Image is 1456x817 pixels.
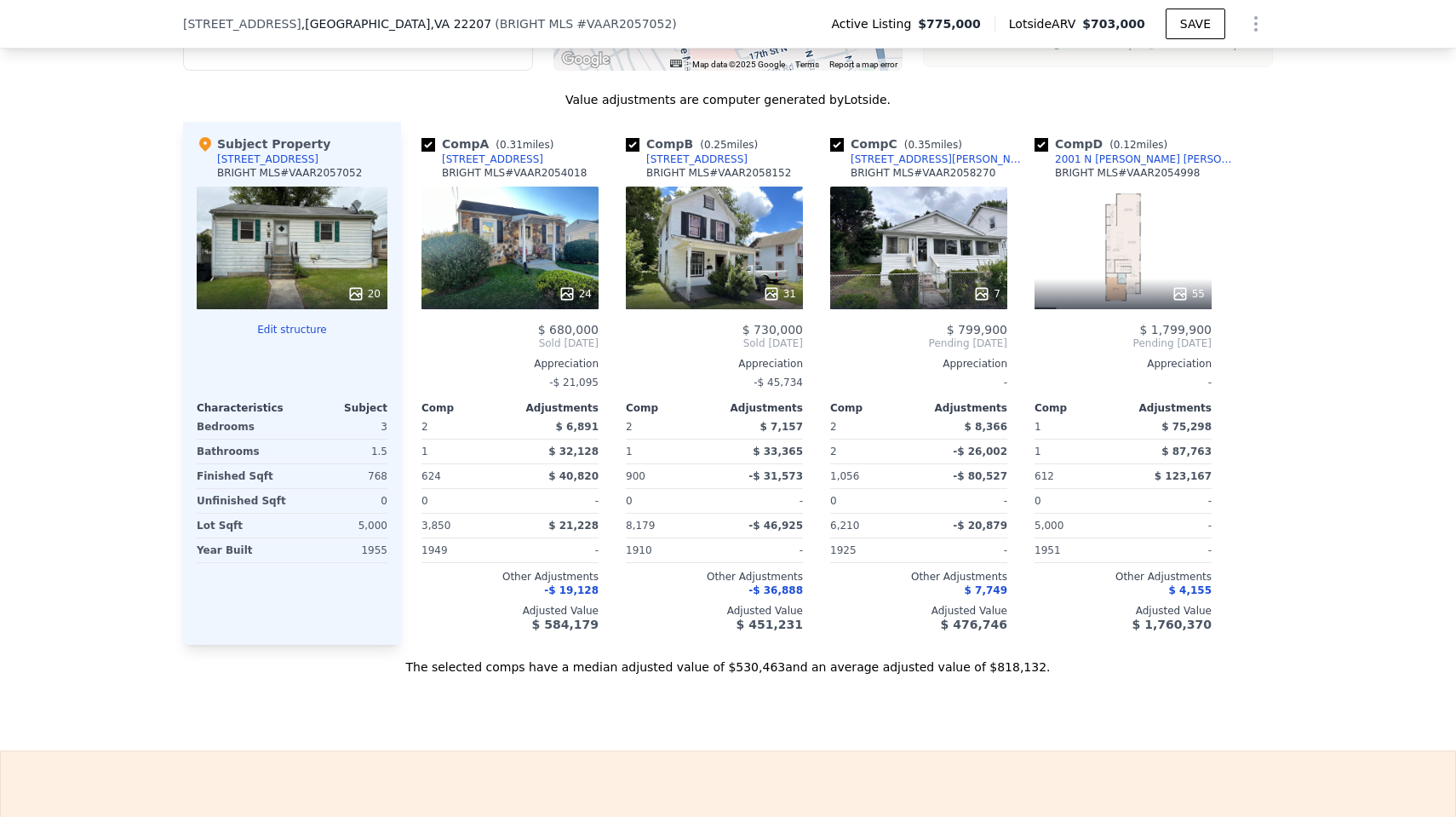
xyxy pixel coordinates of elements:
[421,135,560,152] div: Comp A
[1035,371,1212,394] div: -
[626,401,714,415] div: Comp
[947,323,1007,337] span: $ 799,900
[830,152,1028,166] a: [STREET_ADDRESS][PERSON_NAME]
[1161,421,1212,433] span: $ 75,298
[795,60,819,69] a: Terms (opens in new tab)
[830,520,859,532] span: 6,210
[1114,139,1137,151] span: 0.12
[851,166,995,180] div: BRIGHT MLS # VAAR2058270
[1035,538,1120,562] div: 1951
[626,152,748,166] a: [STREET_ADDRESS]
[197,514,289,538] div: Lot Sqft
[442,166,587,180] div: BRIGHT MLS # VAAR2054018
[489,139,560,151] span: ( miles)
[753,446,803,457] span: $ 33,365
[347,285,381,302] div: 20
[692,60,785,69] span: Map data ©2025 Google
[965,584,1007,596] span: $ 7,749
[558,49,614,71] img: Google
[548,446,599,457] span: $ 32,128
[626,421,633,433] span: 2
[830,538,915,562] div: 1925
[1126,514,1212,538] div: -
[1035,570,1212,584] div: Other Adjustments
[1126,538,1212,562] div: -
[576,17,672,31] span: # VAAR2057052
[183,91,1273,108] div: Value adjustments are computer generated by Lotside .
[1035,520,1063,532] span: 5,000
[558,49,614,71] a: Open this area in Google Maps (opens a new window)
[538,323,599,337] span: $ 680,000
[183,15,301,32] span: [STREET_ADDRESS]
[670,60,682,67] button: Keyboard shortcuts
[908,139,931,151] span: 0.35
[1126,489,1212,513] div: -
[626,570,803,584] div: Other Adjustments
[217,152,318,166] div: [STREET_ADDRESS]
[421,570,599,584] div: Other Adjustments
[693,139,765,151] span: ( miles)
[1035,135,1174,152] div: Comp D
[421,401,510,415] div: Comp
[197,538,289,562] div: Year Built
[197,323,387,337] button: Edit structure
[718,489,803,513] div: -
[830,570,1007,584] div: Other Adjustments
[1172,285,1205,302] div: 55
[1103,139,1174,151] span: ( miles)
[1055,166,1200,180] div: BRIGHT MLS # VAAR2054998
[1169,584,1212,596] span: $ 4,155
[953,446,1007,457] span: -$ 26,002
[183,645,1273,676] div: The selected comps have a median adjusted value of $530,463 and an average adjusted value of $818...
[510,401,599,415] div: Adjustments
[626,357,803,371] div: Appreciation
[421,440,507,463] div: 1
[626,337,803,350] span: Sold [DATE]
[1139,323,1212,337] span: $ 1,799,900
[918,15,981,32] span: $775,000
[922,489,1007,513] div: -
[532,618,599,631] span: $ 584,179
[442,152,543,166] div: [STREET_ADDRESS]
[626,520,655,532] span: 8,179
[513,489,599,513] div: -
[197,489,289,513] div: Unfinished Sqft
[830,135,969,152] div: Comp C
[1035,440,1120,463] div: 1
[421,495,428,507] span: 0
[549,377,599,388] span: -$ 21,095
[897,139,969,151] span: ( miles)
[513,538,599,562] div: -
[830,421,837,433] span: 2
[197,135,330,152] div: Subject Property
[941,618,1007,631] span: $ 476,746
[495,15,677,32] div: ( )
[953,520,1007,532] span: -$ 20,879
[965,421,1007,433] span: $ 8,366
[295,464,387,488] div: 768
[197,401,292,415] div: Characteristics
[421,604,599,618] div: Adjusted Value
[1166,9,1225,39] button: SAVE
[548,470,599,482] span: $ 40,820
[830,371,1007,394] div: -
[626,495,633,507] span: 0
[1035,495,1041,507] span: 0
[704,139,727,151] span: 0.25
[421,470,441,482] span: 624
[830,401,919,415] div: Comp
[295,514,387,538] div: 5,000
[763,285,796,302] div: 31
[646,166,791,180] div: BRIGHT MLS # VAAR2058152
[421,538,507,562] div: 1949
[830,495,837,507] span: 0
[217,166,362,180] div: BRIGHT MLS # VAAR2057052
[851,152,1028,166] div: [STREET_ADDRESS][PERSON_NAME]
[295,538,387,562] div: 1955
[544,584,599,596] span: -$ 19,128
[1069,40,1134,51] text: Selected Comp
[748,470,803,482] span: -$ 31,573
[754,377,803,388] span: -$ 45,734
[626,440,711,463] div: 1
[1035,604,1212,618] div: Adjusted Value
